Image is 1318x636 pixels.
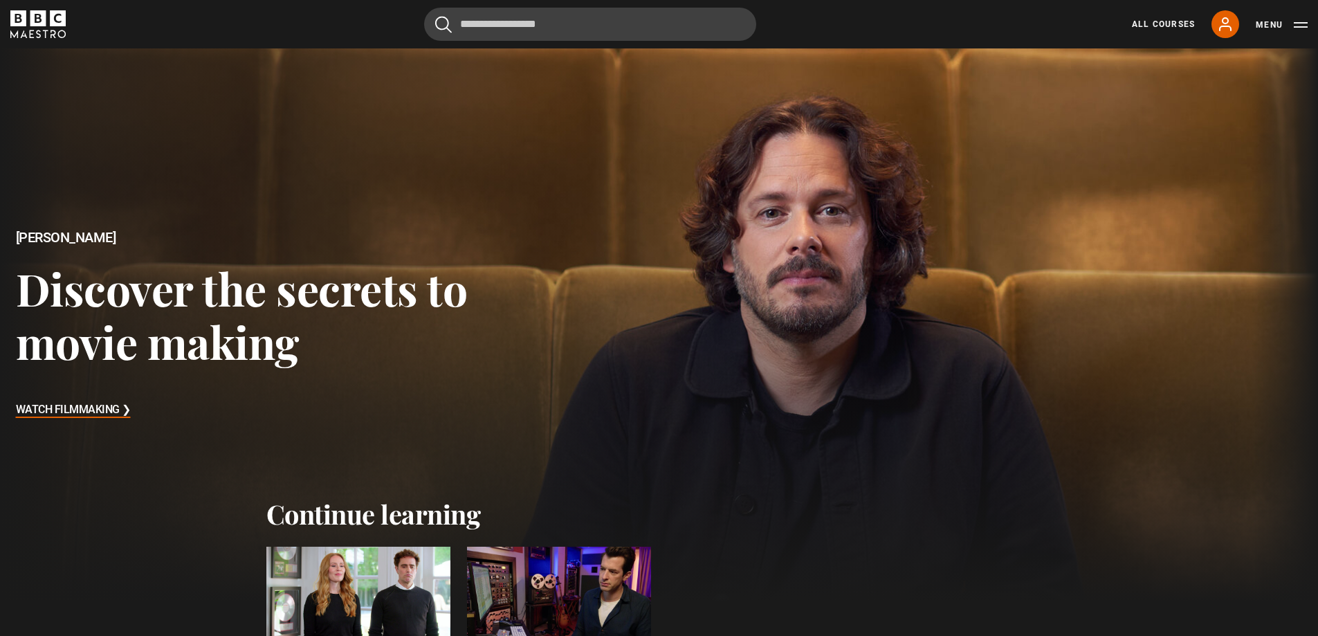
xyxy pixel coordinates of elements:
a: All Courses [1132,18,1195,30]
svg: BBC Maestro [10,10,66,38]
h2: [PERSON_NAME] [16,230,528,246]
input: Search [424,8,756,41]
button: Submit the search query [435,16,452,33]
h3: Watch Filmmaking ❯ [16,400,131,421]
h3: Discover the secrets to movie making [16,262,528,369]
button: Toggle navigation [1256,18,1308,32]
h2: Continue learning [266,498,1052,530]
